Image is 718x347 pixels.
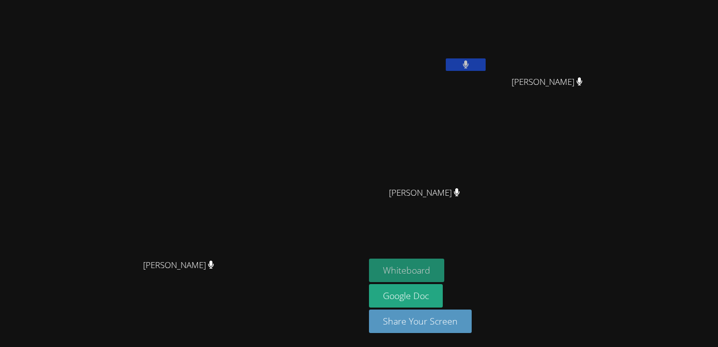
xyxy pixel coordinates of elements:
[512,75,583,89] span: [PERSON_NAME]
[389,186,460,200] span: [PERSON_NAME]
[369,284,443,308] a: Google Doc
[369,310,472,333] button: Share Your Screen
[369,259,444,282] button: Whiteboard
[143,258,214,273] span: [PERSON_NAME]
